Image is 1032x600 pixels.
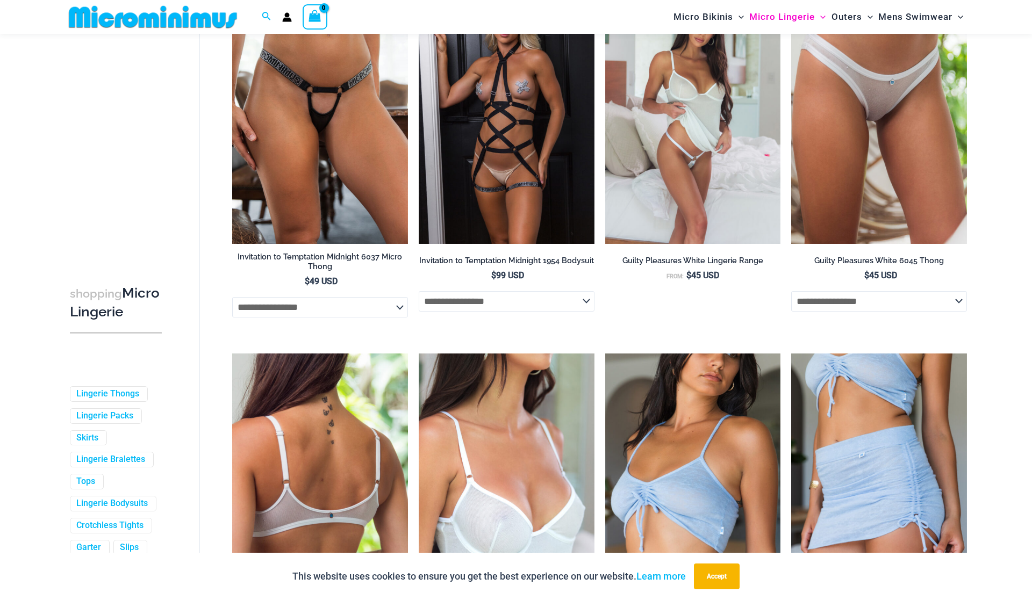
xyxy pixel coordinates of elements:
[862,3,873,31] span: Menu Toggle
[419,256,594,266] h2: Invitation to Temptation Midnight 1954 Bodysuit
[864,270,869,280] span: $
[878,3,952,31] span: Mens Swimwear
[76,498,148,509] a: Lingerie Bodysuits
[292,568,686,584] p: This website uses cookies to ensure you get the best experience on our website.
[76,542,101,553] a: Garter
[76,520,144,531] a: Crotchless Tights
[282,12,292,22] a: Account icon link
[671,3,747,31] a: Micro BikinisMenu ToggleMenu Toggle
[419,256,594,270] a: Invitation to Temptation Midnight 1954 Bodysuit
[76,410,133,422] a: Lingerie Packs
[70,284,162,321] h3: Micro Lingerie
[70,287,122,300] span: shopping
[605,256,781,270] a: Guilty Pleasures White Lingerie Range
[64,5,241,29] img: MM SHOP LOGO FLAT
[747,3,828,31] a: Micro LingerieMenu ToggleMenu Toggle
[305,276,338,286] bdi: 49 USD
[876,3,966,31] a: Mens SwimwearMenu ToggleMenu Toggle
[262,10,271,24] a: Search icon link
[791,256,967,270] a: Guilty Pleasures White 6045 Thong
[232,252,408,272] h2: Invitation to Temptation Midnight 6037 Micro Thong
[815,3,826,31] span: Menu Toggle
[694,563,740,589] button: Accept
[305,276,310,286] span: $
[829,3,876,31] a: OutersMenu ToggleMenu Toggle
[636,570,686,582] a: Learn more
[76,454,145,466] a: Lingerie Bralettes
[232,252,408,276] a: Invitation to Temptation Midnight 6037 Micro Thong
[673,3,733,31] span: Micro Bikinis
[832,3,862,31] span: Outers
[666,273,684,280] span: From:
[76,432,98,444] a: Skirts
[70,36,167,251] iframe: TrustedSite Certified
[791,256,967,266] h2: Guilty Pleasures White 6045 Thong
[76,476,95,487] a: Tops
[76,388,139,400] a: Lingerie Thongs
[686,270,719,280] bdi: 45 USD
[686,270,691,280] span: $
[605,256,781,266] h2: Guilty Pleasures White Lingerie Range
[749,3,815,31] span: Micro Lingerie
[669,2,967,32] nav: Site Navigation
[952,3,963,31] span: Menu Toggle
[864,270,897,280] bdi: 45 USD
[120,542,139,553] a: Slips
[733,3,744,31] span: Menu Toggle
[303,4,327,29] a: View Shopping Cart, empty
[491,270,524,280] bdi: 99 USD
[491,270,496,280] span: $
